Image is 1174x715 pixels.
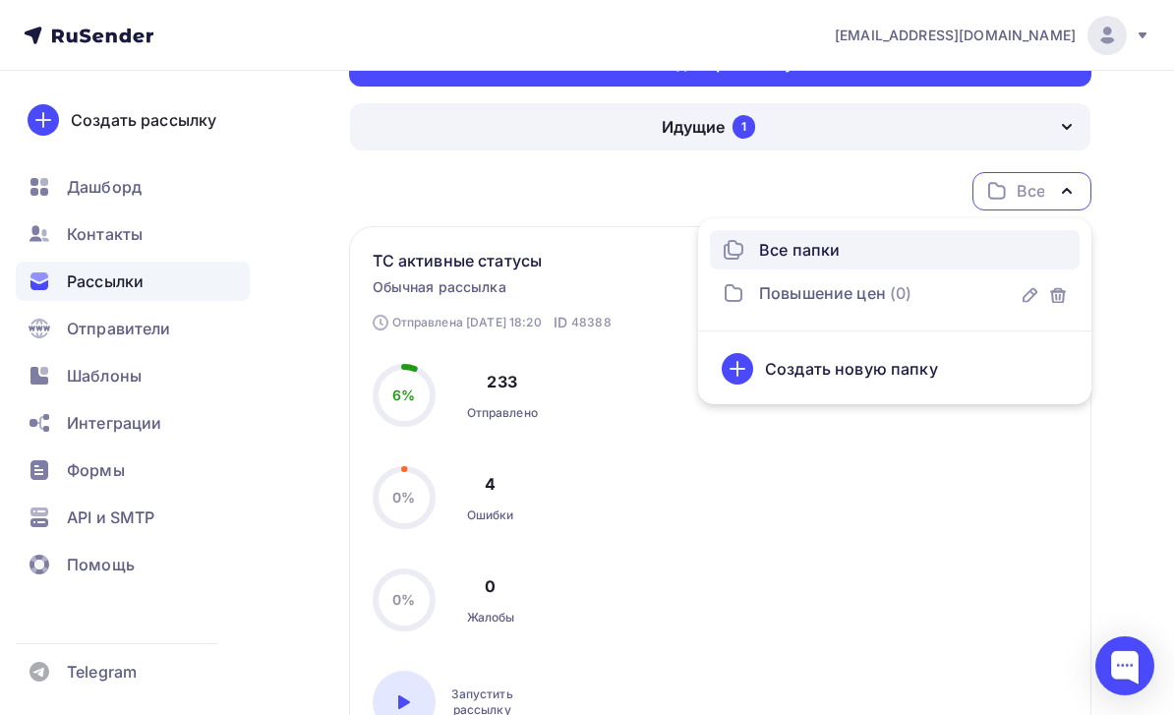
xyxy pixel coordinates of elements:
span: Помощь [67,553,135,576]
div: Создать новую папку [765,357,938,381]
a: [EMAIL_ADDRESS][DOMAIN_NAME] [835,16,1150,55]
span: ID [554,313,567,332]
a: Отправители [16,309,250,348]
span: Интеграции [67,411,161,435]
span: 6% [392,387,415,403]
button: Все [972,172,1091,210]
span: Формы [67,458,125,482]
span: Обычная рассылка [373,277,506,297]
button: Идущие 1 [349,102,1091,151]
div: 0 [485,574,496,598]
span: Контакты [67,222,143,246]
span: [EMAIL_ADDRESS][DOMAIN_NAME] [835,26,1076,45]
a: Контакты [16,214,250,254]
span: (0) [890,281,911,305]
span: 48388 [571,313,612,332]
div: Идущие [662,115,725,139]
div: Отправлена [DATE] 18:20 [373,313,612,332]
div: Создать рассылку [71,108,216,132]
div: Все [1017,179,1044,203]
span: Дашборд [67,175,142,199]
div: 4 [485,472,496,496]
ul: Все [698,218,1091,404]
span: 0% [392,489,415,506]
a: ТС активные статусы [373,249,574,272]
a: Шаблоны [16,356,250,395]
div: Все папки [759,238,840,262]
span: API и SMTP [67,506,154,529]
span: 0% [392,591,415,608]
div: Повышение цен [759,281,886,305]
div: Ошибки [467,507,514,523]
div: Отправлено [467,405,538,421]
a: Рассылки [16,262,250,301]
a: Дашборд [16,167,250,207]
div: 1 [733,115,755,139]
span: Рассылки [67,269,144,293]
div: Жалобы [467,610,515,626]
span: Telegram [67,660,137,684]
span: Отправители [67,317,171,340]
div: 233 [487,370,516,393]
a: Формы [16,450,250,490]
span: Шаблоны [67,364,142,387]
